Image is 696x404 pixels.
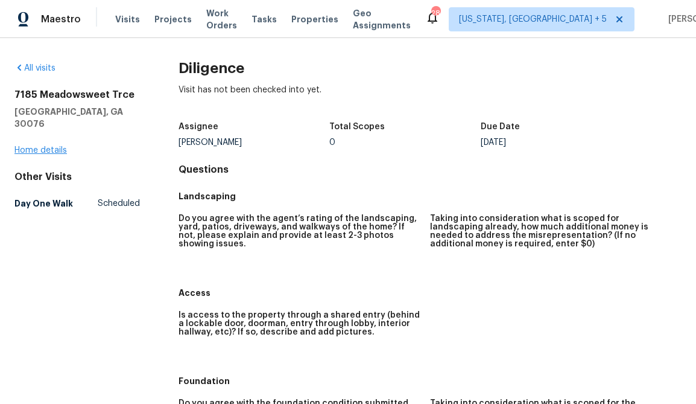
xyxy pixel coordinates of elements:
[179,214,420,248] h5: Do you agree with the agent’s rating of the landscaping, yard, patios, driveways, and walkways of...
[430,214,672,248] h5: Taking into consideration what is scoped for landscaping already, how much additional money is ne...
[291,13,338,25] span: Properties
[431,7,440,19] div: 284
[14,171,140,183] div: Other Visits
[14,193,140,214] a: Day One WalkScheduled
[459,13,607,25] span: [US_STATE], [GEOGRAPHIC_DATA] + 5
[14,197,73,210] h5: Day One Walk
[14,89,140,101] h2: 7185 Meadowsweet Trce
[179,311,420,336] h5: Is access to the property through a shared entry (behind a lockable door, doorman, entry through ...
[353,7,411,31] span: Geo Assignments
[179,138,329,147] div: [PERSON_NAME]
[115,13,140,25] span: Visits
[481,138,631,147] div: [DATE]
[329,123,385,131] h5: Total Scopes
[154,13,192,25] span: Projects
[179,164,682,176] h4: Questions
[14,64,55,72] a: All visits
[252,15,277,24] span: Tasks
[206,7,237,31] span: Work Orders
[179,84,682,115] div: Visit has not been checked into yet.
[98,197,140,210] span: Scheduled
[179,190,682,202] h5: Landscaping
[41,13,81,25] span: Maestro
[14,106,140,130] h5: [GEOGRAPHIC_DATA], GA 30076
[179,62,682,74] h2: Diligence
[179,375,682,387] h5: Foundation
[481,123,520,131] h5: Due Date
[179,287,682,299] h5: Access
[14,146,67,155] a: Home details
[179,123,218,131] h5: Assignee
[329,138,480,147] div: 0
